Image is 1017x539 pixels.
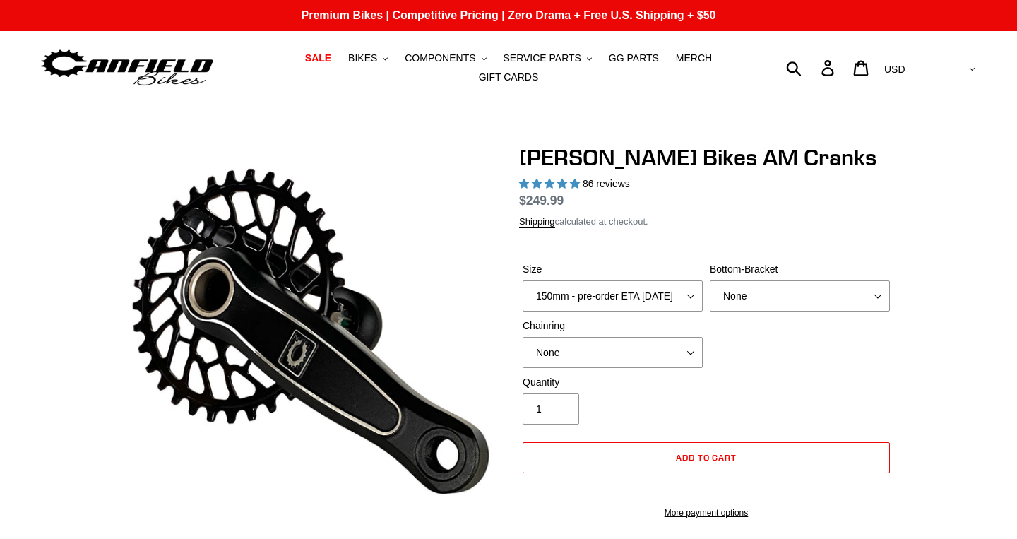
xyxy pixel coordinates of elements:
[523,262,703,277] label: Size
[39,46,215,90] img: Canfield Bikes
[503,52,581,64] span: SERVICE PARTS
[298,49,338,68] a: SALE
[710,262,890,277] label: Bottom-Bracket
[348,52,377,64] span: BIKES
[523,442,890,473] button: Add to cart
[794,52,830,83] input: Search
[523,507,890,519] a: More payment options
[676,452,737,463] span: Add to cart
[523,375,703,390] label: Quantity
[669,49,719,68] a: MERCH
[602,49,666,68] a: GG PARTS
[519,216,555,228] a: Shipping
[519,178,583,189] span: 4.97 stars
[609,52,659,64] span: GG PARTS
[676,52,712,64] span: MERCH
[519,194,564,208] span: $249.99
[341,49,395,68] button: BIKES
[479,71,539,83] span: GIFT CARDS
[405,52,475,64] span: COMPONENTS
[519,215,893,229] div: calculated at checkout.
[523,319,703,333] label: Chainring
[305,52,331,64] span: SALE
[519,144,893,171] h1: [PERSON_NAME] Bikes AM Cranks
[398,49,493,68] button: COMPONENTS
[583,178,630,189] span: 86 reviews
[472,68,546,87] a: GIFT CARDS
[496,49,598,68] button: SERVICE PARTS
